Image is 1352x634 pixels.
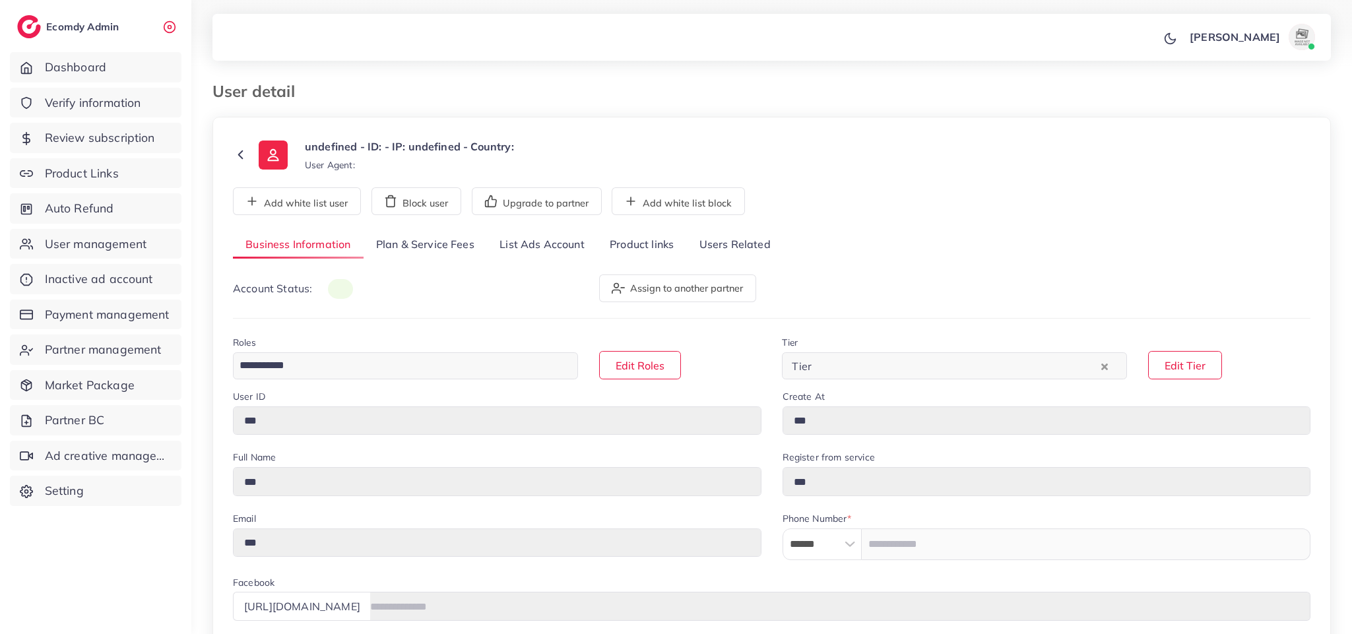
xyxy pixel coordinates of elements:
[10,264,181,294] a: Inactive ad account
[10,229,181,259] a: User management
[10,441,181,471] a: Ad creative management
[487,231,597,259] a: List Ads Account
[364,231,487,259] a: Plan & Service Fees
[46,20,122,33] h2: Ecomdy Admin
[1289,24,1315,50] img: avatar
[1148,351,1222,379] button: Edit Tier
[816,356,1098,376] input: Search for option
[783,451,875,464] label: Register from service
[472,187,602,215] button: Upgrade to partner
[45,59,106,76] span: Dashboard
[235,356,561,376] input: Search for option
[1190,29,1280,45] p: [PERSON_NAME]
[233,187,361,215] button: Add white list user
[45,200,114,217] span: Auto Refund
[10,193,181,224] a: Auto Refund
[10,123,181,153] a: Review subscription
[612,187,745,215] button: Add white list block
[597,231,686,259] a: Product links
[233,390,265,403] label: User ID
[45,377,135,394] span: Market Package
[233,280,353,297] p: Account Status:
[45,341,162,358] span: Partner management
[259,141,288,170] img: ic-user-info.36bf1079.svg
[783,390,825,403] label: Create At
[1101,358,1108,373] button: Clear Selected
[10,370,181,400] a: Market Package
[599,274,756,302] button: Assign to another partner
[45,165,119,182] span: Product Links
[45,306,170,323] span: Payment management
[17,15,41,38] img: logo
[212,82,306,101] h3: User detail
[233,231,364,259] a: Business Information
[10,476,181,506] a: Setting
[233,592,371,620] div: [URL][DOMAIN_NAME]
[45,236,146,253] span: User management
[17,15,122,38] a: logoEcomdy Admin
[782,336,798,349] label: Tier
[599,351,681,379] button: Edit Roles
[1182,24,1320,50] a: [PERSON_NAME]avatar
[45,94,141,111] span: Verify information
[305,158,355,172] small: User Agent:
[10,88,181,118] a: Verify information
[233,576,274,589] label: Facebook
[10,300,181,330] a: Payment management
[45,447,172,464] span: Ad creative management
[783,512,852,525] label: Phone Number
[371,187,461,215] button: Block user
[233,451,276,464] label: Full Name
[233,336,256,349] label: Roles
[305,139,514,154] p: undefined - ID: - IP: undefined - Country:
[45,412,105,429] span: Partner BC
[10,52,181,82] a: Dashboard
[45,482,84,499] span: Setting
[45,129,155,146] span: Review subscription
[10,405,181,435] a: Partner BC
[10,334,181,365] a: Partner management
[782,352,1127,379] div: Search for option
[789,356,814,376] span: Tier
[45,270,153,288] span: Inactive ad account
[233,512,256,525] label: Email
[686,231,783,259] a: Users Related
[233,352,578,379] div: Search for option
[10,158,181,189] a: Product Links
